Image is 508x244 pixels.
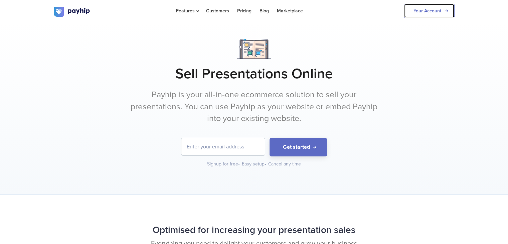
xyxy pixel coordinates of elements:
[176,8,198,14] span: Features
[404,4,455,18] a: Your Account
[181,138,265,155] input: Enter your email address
[207,161,240,167] div: Signup for free
[265,161,266,167] span: •
[242,161,267,167] div: Easy setup
[54,221,455,239] h2: Optimised for increasing your presentation sales
[238,161,240,167] span: •
[237,39,271,59] img: Notebook.png
[270,138,327,156] button: Get started
[268,161,301,167] div: Cancel any time
[54,66,455,82] h1: Sell Presentations Online
[129,89,379,125] p: Payhip is your all-in-one ecommerce solution to sell your presentations. You can use Payhip as yo...
[54,7,91,17] img: logo.svg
